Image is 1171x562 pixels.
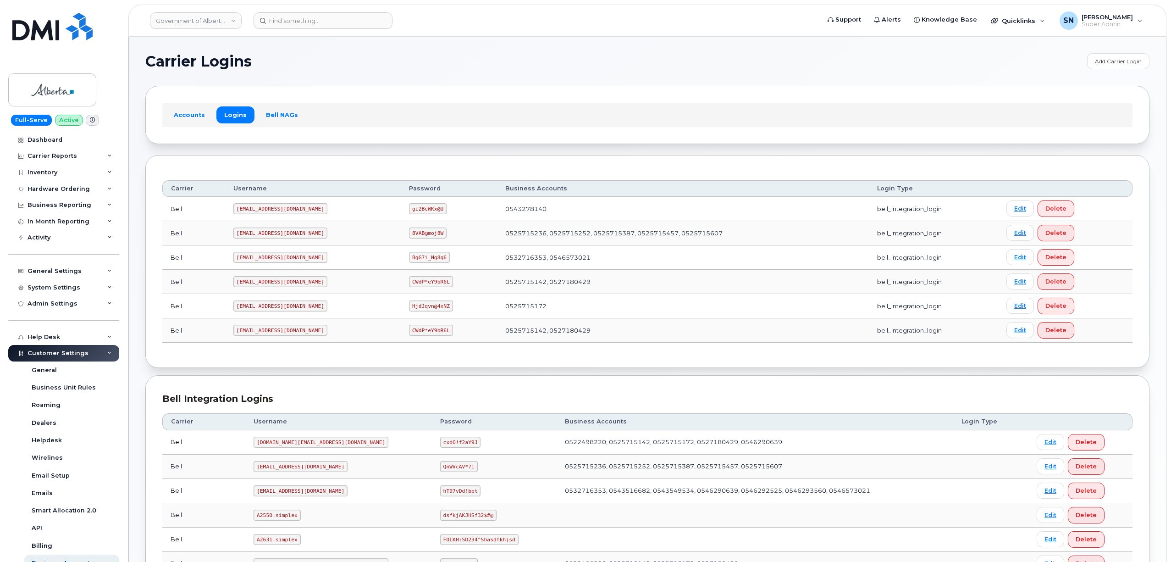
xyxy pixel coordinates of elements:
[233,228,327,239] code: [EMAIL_ADDRESS][DOMAIN_NAME]
[401,180,497,197] th: Password
[497,270,869,294] td: 0525715142, 0527180429
[1045,301,1066,310] span: Delete
[1038,225,1074,241] button: Delete
[1045,204,1066,213] span: Delete
[557,413,954,430] th: Business Accounts
[409,228,447,239] code: 8VAB@moj8W
[162,479,245,503] td: Bell
[557,479,954,503] td: 0532716353, 0543516682, 0543549534, 0546290639, 0546292525, 0546293560, 0546573021
[1037,507,1064,523] a: Edit
[497,245,869,270] td: 0532716353, 0546573021
[1037,458,1064,474] a: Edit
[1006,200,1034,217] a: Edit
[1038,322,1074,339] button: Delete
[869,270,998,294] td: bell_integration_login
[1068,458,1105,475] button: Delete
[162,245,225,270] td: Bell
[409,300,453,312] code: HjdJqvn@4xNZ
[1068,483,1105,499] button: Delete
[145,55,252,68] span: Carrier Logins
[1038,249,1074,266] button: Delete
[440,510,497,521] code: dsfkjAKJHSf32$#@
[162,413,245,430] th: Carrier
[1068,531,1105,548] button: Delete
[1076,486,1097,495] span: Delete
[1038,273,1074,290] button: Delete
[869,245,998,270] td: bell_integration_login
[162,270,225,294] td: Bell
[1076,511,1097,519] span: Delete
[1037,531,1064,547] a: Edit
[1076,438,1097,446] span: Delete
[497,294,869,318] td: 0525715172
[497,180,869,197] th: Business Accounts
[1006,249,1034,265] a: Edit
[1006,322,1034,338] a: Edit
[497,197,869,221] td: 0543278140
[497,318,869,343] td: 0525715142, 0527180429
[409,276,453,287] code: CWdP*eY9bR6L
[233,325,327,336] code: [EMAIL_ADDRESS][DOMAIN_NAME]
[258,106,306,123] a: Bell NAGs
[254,461,348,472] code: [EMAIL_ADDRESS][DOMAIN_NAME]
[1045,253,1066,262] span: Delete
[1038,200,1074,217] button: Delete
[166,106,213,123] a: Accounts
[1045,277,1066,286] span: Delete
[1076,462,1097,471] span: Delete
[440,437,481,448] code: cxdO!f2aY9J
[162,455,245,479] td: Bell
[1037,483,1064,499] a: Edit
[254,437,388,448] code: [DOMAIN_NAME][EMAIL_ADDRESS][DOMAIN_NAME]
[1068,507,1105,523] button: Delete
[162,294,225,318] td: Bell
[440,534,519,545] code: FDLKH:SD234^Shasdfkhjsd
[869,180,998,197] th: Login Type
[216,106,254,123] a: Logins
[869,318,998,343] td: bell_integration_login
[1038,298,1074,314] button: Delete
[432,413,557,430] th: Password
[869,197,998,221] td: bell_integration_login
[254,534,300,545] code: A2631.simplex
[1068,434,1105,451] button: Delete
[1037,434,1064,450] a: Edit
[409,252,450,263] code: BgG7i_Ng8q6
[557,430,954,455] td: 0522498220, 0525715142, 0525715172, 0527180429, 0546290639
[245,413,432,430] th: Username
[953,413,1028,430] th: Login Type
[225,180,401,197] th: Username
[233,276,327,287] code: [EMAIL_ADDRESS][DOMAIN_NAME]
[1076,535,1097,544] span: Delete
[162,503,245,528] td: Bell
[1045,326,1066,334] span: Delete
[162,180,225,197] th: Carrier
[162,221,225,245] td: Bell
[233,203,327,214] code: [EMAIL_ADDRESS][DOMAIN_NAME]
[497,221,869,245] td: 0525715236, 0525715252, 0525715387, 0525715457, 0525715607
[440,485,481,496] code: hT97vDd!bpt
[233,252,327,263] code: [EMAIL_ADDRESS][DOMAIN_NAME]
[1006,298,1034,314] a: Edit
[162,318,225,343] td: Bell
[162,528,245,552] td: Bell
[440,461,478,472] code: QnWVcAV*7i
[254,510,300,521] code: A2550.simplex
[409,203,447,214] code: gi2BcWKx@U
[557,455,954,479] td: 0525715236, 0525715252, 0525715387, 0525715457, 0525715607
[1006,273,1034,289] a: Edit
[869,294,998,318] td: bell_integration_login
[233,300,327,312] code: [EMAIL_ADDRESS][DOMAIN_NAME]
[254,485,348,496] code: [EMAIL_ADDRESS][DOMAIN_NAME]
[1006,225,1034,241] a: Edit
[1087,53,1149,69] a: Add Carrier Login
[162,392,1132,406] div: Bell Integration Logins
[869,221,998,245] td: bell_integration_login
[409,325,453,336] code: CWdP*eY9bR6L
[162,430,245,455] td: Bell
[162,197,225,221] td: Bell
[1045,228,1066,237] span: Delete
